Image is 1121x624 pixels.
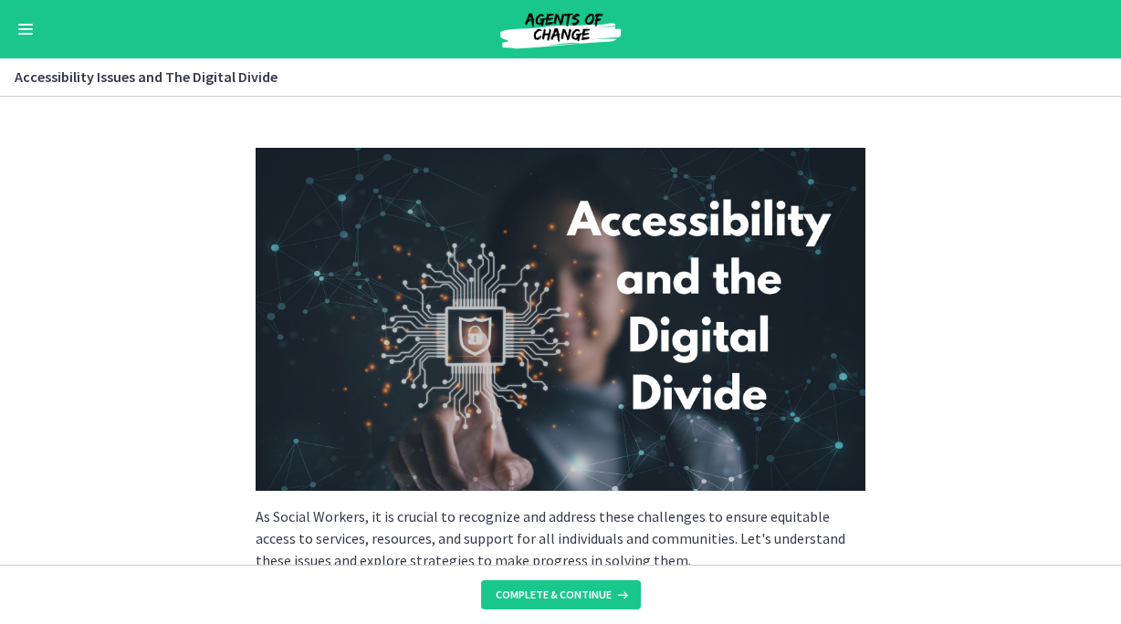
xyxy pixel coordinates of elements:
span: Complete & continue [496,588,612,602]
h3: Accessibility Issues and The Digital Divide [15,66,1084,88]
img: Slides_for_Title_Slides_for_ChatGPT_and_AI_for_Social_Work_%2815%29.png [256,148,865,491]
p: As Social Workers, it is crucial to recognize and address these challenges to ensure equitable ac... [256,505,865,571]
button: Enable menu [15,18,37,40]
button: Complete & continue [481,580,641,609]
img: Agents of Change [451,7,670,51]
